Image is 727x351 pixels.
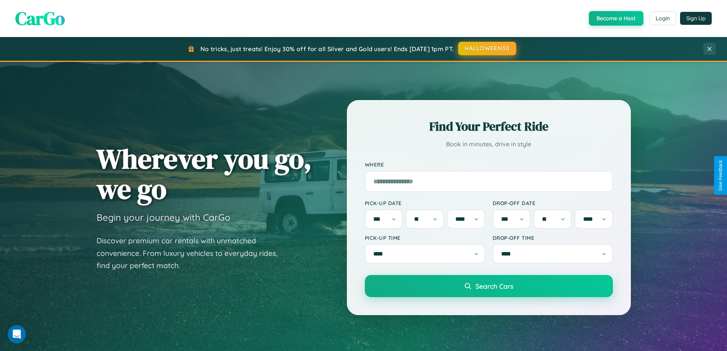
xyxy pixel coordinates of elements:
[365,139,613,150] p: Book in minutes, drive in style
[458,42,516,55] button: HALLOWEEN30
[589,11,643,26] button: Become a Host
[493,235,613,241] label: Drop-off Time
[8,325,26,343] iframe: Intercom live chat
[365,118,613,135] h2: Find Your Perfect Ride
[15,6,65,31] span: CarGo
[649,11,676,25] button: Login
[200,45,454,53] span: No tricks, just treats! Enjoy 30% off for all Silver and Gold users! Ends [DATE] 1pm PT.
[493,200,613,206] label: Drop-off Date
[365,161,613,168] label: Where
[97,144,312,204] h1: Wherever you go, we go
[97,235,287,272] p: Discover premium car rentals with unmatched convenience. From luxury vehicles to everyday rides, ...
[365,200,485,206] label: Pick-up Date
[97,212,231,223] h3: Begin your journey with CarGo
[365,275,613,297] button: Search Cars
[680,12,712,25] button: Sign Up
[365,235,485,241] label: Pick-up Time
[718,160,723,191] div: Give Feedback
[476,282,513,290] span: Search Cars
